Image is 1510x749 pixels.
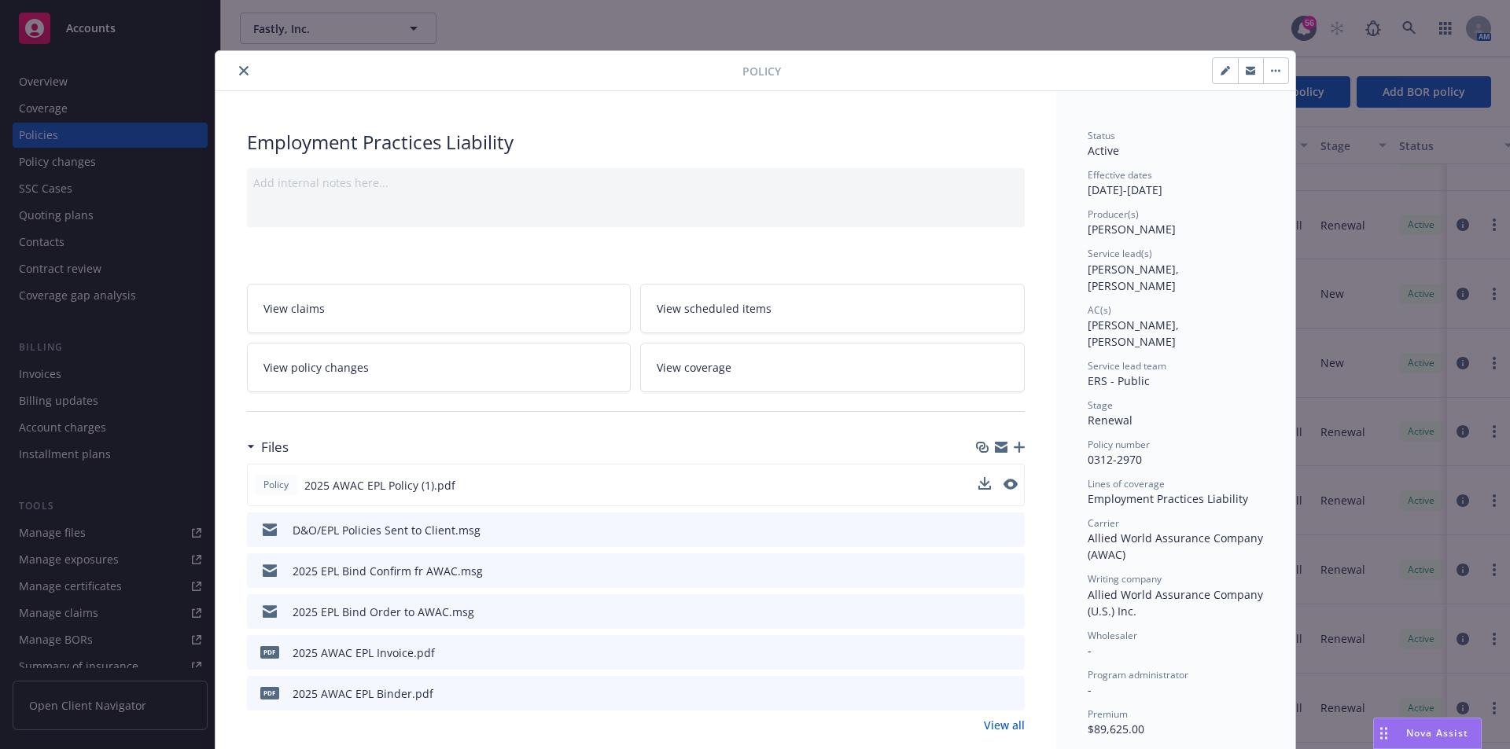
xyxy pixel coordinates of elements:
[1088,438,1150,451] span: Policy number
[293,522,481,538] div: D&O/EPL Policies Sent to Client.msg
[1088,531,1266,562] span: Allied World Assurance Company (AWAC)
[1374,718,1394,748] div: Drag to move
[1088,373,1150,388] span: ERS - Public
[1088,262,1182,293] span: [PERSON_NAME], [PERSON_NAME]
[1088,491,1248,506] span: Employment Practices Liability
[640,284,1025,333] a: View scheduled items
[1088,398,1113,412] span: Stage
[657,359,731,376] span: View coverage
[978,477,991,490] button: download file
[260,646,279,658] span: pdf
[1088,303,1111,317] span: AC(s)
[1088,318,1182,349] span: [PERSON_NAME], [PERSON_NAME]
[1088,516,1119,530] span: Carrier
[1088,143,1119,158] span: Active
[984,717,1025,733] a: View all
[1088,629,1137,642] span: Wholesaler
[979,644,992,661] button: download file
[978,477,991,494] button: download file
[979,685,992,702] button: download file
[1004,604,1018,620] button: preview file
[234,61,253,80] button: close
[1406,726,1468,740] span: Nova Assist
[1088,129,1115,142] span: Status
[1088,247,1152,260] span: Service lead(s)
[1088,207,1139,221] span: Producer(s)
[1004,563,1018,579] button: preview file
[293,604,474,620] div: 2025 EPL Bind Order to AWAC.msg
[1088,643,1092,658] span: -
[247,284,632,333] a: View claims
[247,437,289,457] div: Files
[979,522,992,538] button: download file
[1088,168,1264,198] div: [DATE] - [DATE]
[293,685,433,702] div: 2025 AWAC EPL Binder.pdf
[657,300,772,317] span: View scheduled items
[247,129,1025,156] div: Employment Practices Liability
[1088,682,1092,697] span: -
[253,174,1018,191] div: Add internal notes here...
[1088,572,1162,586] span: Writing company
[263,300,325,317] span: View claims
[1088,413,1132,428] span: Renewal
[1004,479,1018,490] button: preview file
[1088,477,1165,490] span: Lines of coverage
[1088,222,1176,237] span: [PERSON_NAME]
[263,359,369,376] span: View policy changes
[1373,718,1482,749] button: Nova Assist
[1004,685,1018,702] button: preview file
[1088,168,1152,182] span: Effective dates
[979,563,992,579] button: download file
[293,563,483,579] div: 2025 EPL Bind Confirm fr AWAC.msg
[1088,587,1266,619] span: Allied World Assurance Company (U.S.) Inc.
[260,478,292,492] span: Policy
[293,644,435,661] div: 2025 AWAC EPL Invoice.pdf
[1088,359,1166,373] span: Service lead team
[304,477,455,494] span: 2025 AWAC EPL Policy (1).pdf
[1088,707,1128,721] span: Premium
[1004,477,1018,494] button: preview file
[260,687,279,699] span: pdf
[247,343,632,392] a: View policy changes
[979,604,992,620] button: download file
[742,63,781,79] span: Policy
[1004,644,1018,661] button: preview file
[1088,668,1188,681] span: Program administrator
[640,343,1025,392] a: View coverage
[1088,452,1142,467] span: 0312-2970
[1088,721,1144,736] span: $89,625.00
[261,437,289,457] h3: Files
[1004,522,1018,538] button: preview file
